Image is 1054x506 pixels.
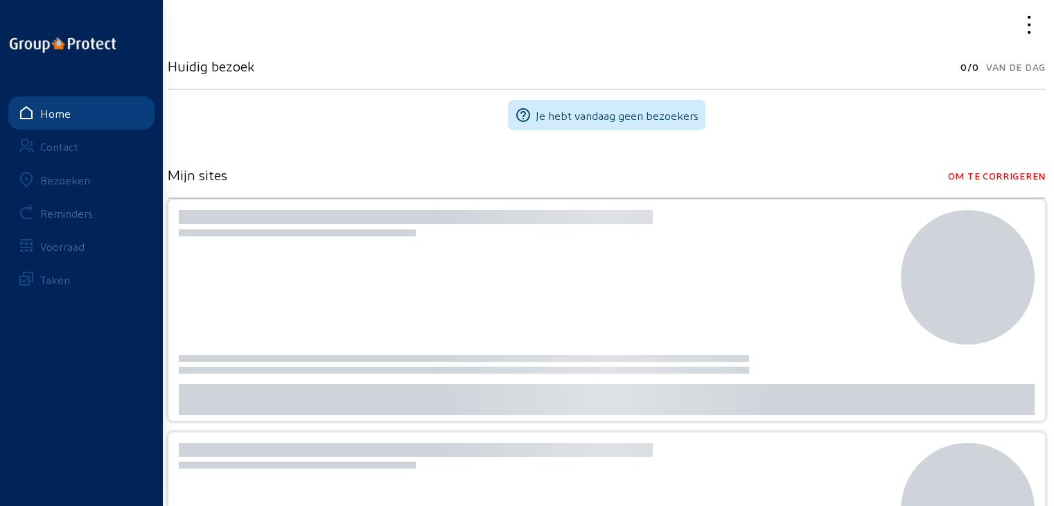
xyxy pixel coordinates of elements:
[40,173,90,186] div: Bezoeken
[40,140,78,153] div: Contact
[8,163,155,196] a: Bezoeken
[10,37,116,53] img: logo-oneline.png
[40,207,93,220] div: Reminders
[8,229,155,263] a: Voorraad
[168,166,227,183] h3: Mijn sites
[960,58,979,77] span: 0/0
[8,196,155,229] a: Reminders
[8,96,155,130] a: Home
[40,273,70,286] div: Taken
[948,166,1046,186] span: Om te corrigeren
[536,109,699,122] span: Je hebt vandaag geen bezoekers
[40,107,71,120] div: Home
[986,58,1046,77] span: Van de dag
[8,263,155,296] a: Taken
[168,58,254,74] h3: Huidig bezoek
[8,130,155,163] a: Contact
[40,240,85,253] div: Voorraad
[515,107,532,123] mat-icon: help_outline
